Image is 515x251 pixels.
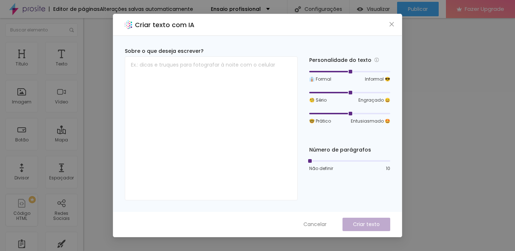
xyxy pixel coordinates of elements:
span: 👔 Formal [309,76,331,82]
input: Buscar elemento [5,24,78,37]
div: Imagem [12,99,31,105]
img: Icone [69,28,74,32]
p: Ensaio profissional [211,7,261,12]
img: view-1.svg [357,6,363,12]
div: Espaçador [49,175,74,180]
div: Vídeo [55,99,68,105]
button: Visualizar [350,2,397,16]
span: Publicar [408,6,428,12]
span: 🧐 Sério [309,97,327,103]
h2: Criar texto com IA [135,20,195,30]
div: Redes Sociais [47,211,76,221]
span: Visualizar [367,6,390,12]
span: Não definir [309,165,333,172]
div: Texto [56,61,67,67]
span: Informal 😎 [365,76,390,82]
div: Título [16,61,28,67]
span: Entusiasmado 🤩 [351,118,390,124]
div: Número de parágrafos [309,146,390,154]
span: 🤓 Prático [309,118,331,124]
span: Cancelar [303,221,327,228]
button: Close [388,21,396,28]
div: Editor de páginas [49,7,100,12]
button: Cancelar [296,218,334,231]
span: Engraçado 😄 [358,97,390,103]
span: close [389,21,395,27]
button: Criar texto [342,218,390,231]
iframe: Editor [83,18,515,251]
span: 10 [386,165,390,172]
div: Divisor [14,175,29,180]
div: Personalidade do texto [309,56,390,64]
div: Código HTML [7,211,36,221]
span: Fazer Upgrade [465,6,504,12]
div: Sobre o que deseja escrever? [125,47,298,55]
div: Alterações salvas automaticamente [100,7,193,12]
div: Mapa [55,137,68,142]
img: Icone [295,6,301,12]
div: Botão [15,137,29,142]
button: Publicar [397,2,439,16]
